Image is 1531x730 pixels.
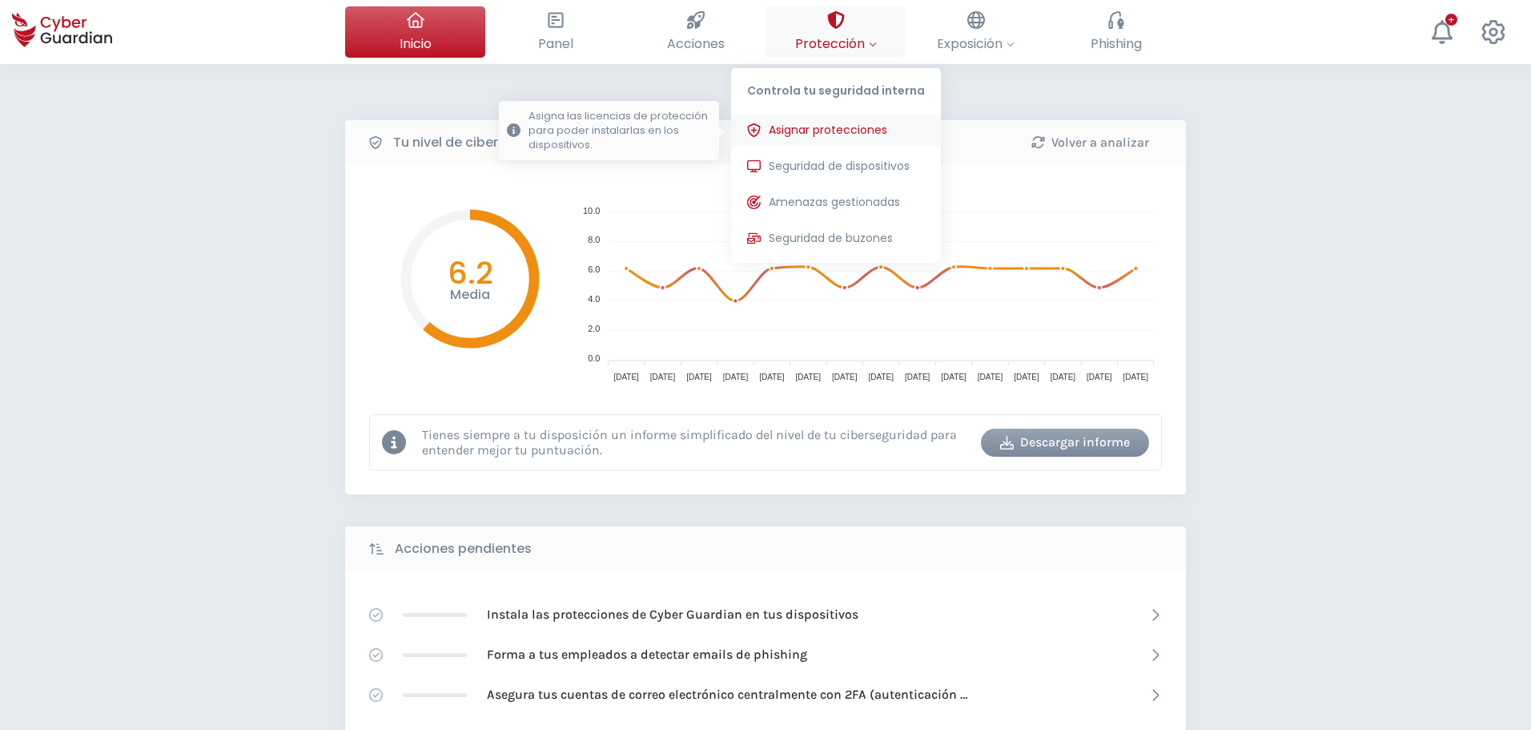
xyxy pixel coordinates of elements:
tspan: [DATE] [796,373,822,381]
p: Forma a tus empleados a detectar emails de phishing [487,646,807,663]
tspan: 0.0 [588,353,600,363]
tspan: 10.0 [583,206,600,216]
tspan: [DATE] [759,373,785,381]
span: Phishing [1091,34,1142,54]
tspan: 4.0 [588,294,600,304]
span: Protección [795,34,877,54]
button: Amenazas gestionadas [731,187,941,219]
tspan: [DATE] [1051,373,1076,381]
span: Acciones [667,34,725,54]
p: Instala las protecciones de Cyber Guardian en tus dispositivos [487,606,858,623]
tspan: [DATE] [905,373,930,381]
span: Seguridad de dispositivos [769,158,910,175]
b: Tu nivel de ciberseguridad [393,133,565,152]
span: Seguridad de buzones [769,230,893,247]
button: Inicio [345,6,485,58]
tspan: [DATE] [978,373,1003,381]
span: Panel [538,34,573,54]
p: Controla tu seguridad interna [731,68,941,107]
button: Phishing [1046,6,1186,58]
tspan: [DATE] [1087,373,1112,381]
span: Asignar protecciones [769,122,887,139]
tspan: 6.0 [588,264,600,274]
tspan: [DATE] [723,373,749,381]
button: ProtecciónControla tu seguridad internaAsignar proteccionesAsigna las licencias de protección par... [765,6,906,58]
span: Exposición [937,34,1015,54]
div: Descargar informe [993,433,1137,452]
div: + [1445,14,1457,26]
button: Panel [485,6,625,58]
b: Acciones pendientes [395,539,532,559]
tspan: [DATE] [686,373,712,381]
button: Seguridad de buzones [731,223,941,255]
button: Volver a analizar [1006,128,1174,156]
span: Amenazas gestionadas [769,194,900,211]
p: Asegura tus cuentas de correo electrónico centralmente con 2FA (autenticación [PERSON_NAME] factor) [487,686,967,704]
tspan: [DATE] [650,373,676,381]
p: Tienes siempre a tu disposición un informe simplificado del nivel de tu ciberseguridad para enten... [422,427,969,458]
tspan: 2.0 [588,324,600,333]
button: Descargar informe [981,429,1149,457]
tspan: 8.0 [588,235,600,244]
tspan: [DATE] [832,373,858,381]
button: Exposición [906,6,1046,58]
button: Acciones [625,6,765,58]
tspan: [DATE] [613,373,639,381]
div: Volver a analizar [1018,133,1162,152]
button: Asignar proteccionesAsigna las licencias de protección para poder instalarlas en los dispositivos. [731,115,941,147]
p: Asigna las licencias de protección para poder instalarlas en los dispositivos. [528,109,711,152]
tspan: [DATE] [1123,373,1149,381]
tspan: [DATE] [941,373,966,381]
tspan: [DATE] [868,373,894,381]
tspan: [DATE] [1014,373,1039,381]
button: Seguridad de dispositivos [731,151,941,183]
span: Inicio [400,34,432,54]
